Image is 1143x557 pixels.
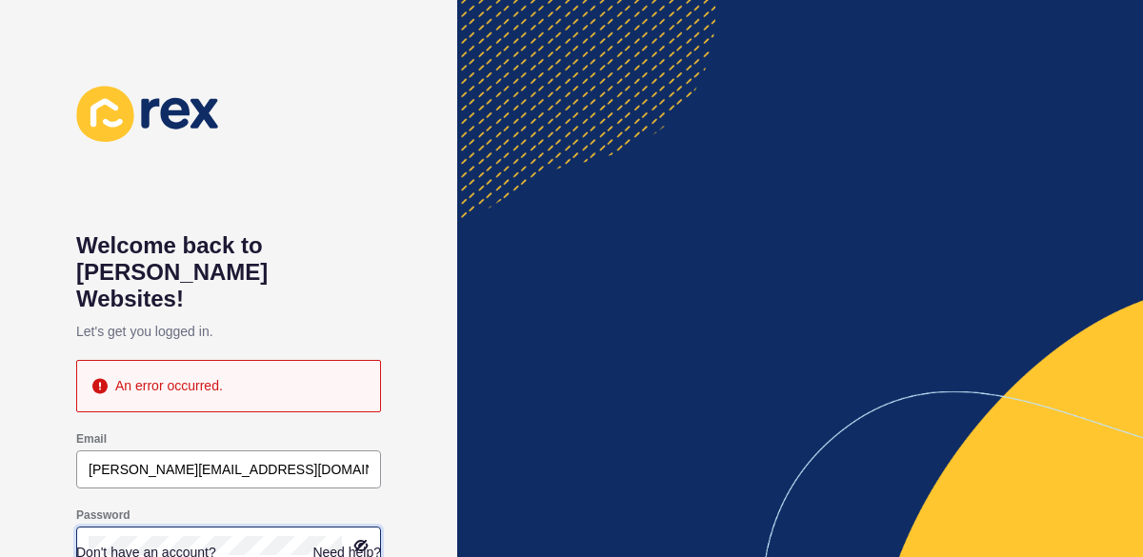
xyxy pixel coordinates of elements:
p: Let's get you logged in. [76,312,381,350]
h1: Welcome back to [PERSON_NAME] Websites! [76,232,381,312]
label: Password [76,507,130,523]
div: An error occurred. [115,376,223,396]
label: Email [76,431,107,447]
input: e.g. name@company.com [89,460,369,479]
